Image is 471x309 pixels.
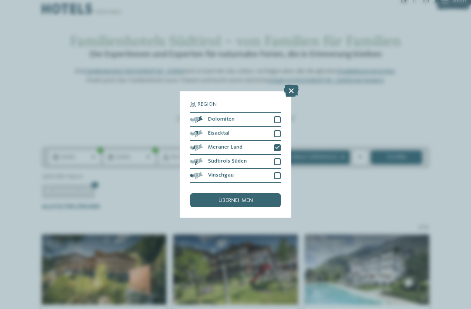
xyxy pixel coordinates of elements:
[218,198,253,204] span: übernehmen
[208,145,242,150] span: Meraner Land
[208,117,235,122] span: Dolomiten
[208,173,234,178] span: Vinschgau
[208,159,247,164] span: Südtirols Süden
[208,131,229,136] span: Eisacktal
[198,102,217,108] span: Region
